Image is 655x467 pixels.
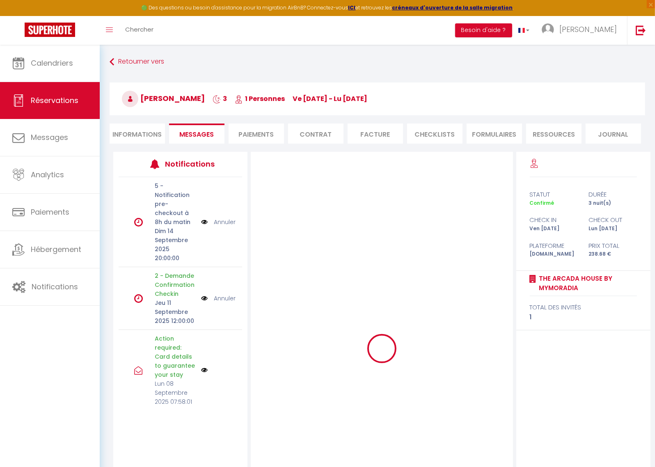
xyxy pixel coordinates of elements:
span: Calendriers [31,58,73,68]
li: FORMULAIRES [467,124,522,144]
span: [PERSON_NAME] [559,24,617,34]
span: 3 [213,94,227,103]
a: ICI [348,4,356,11]
div: check out [583,215,642,225]
img: NO IMAGE [201,294,208,303]
div: Ven [DATE] [524,225,583,233]
img: NO IMAGE [201,217,208,227]
p: Dim 14 Septembre 2025 20:00:00 [155,227,196,263]
img: NO IMAGE [201,367,208,373]
img: logout [636,25,646,35]
iframe: Chat [620,430,649,461]
li: Ressources [526,124,582,144]
span: Notifications [32,282,78,292]
span: ve [DATE] - lu [DATE] [293,94,367,103]
span: Chercher [125,25,153,34]
p: Action required: Card details to guarantee your stay [155,334,196,379]
span: Confirmé [530,199,554,206]
span: Paiements [31,207,69,217]
div: Prix total [583,241,642,251]
div: durée [583,190,642,199]
span: Messages [31,132,68,142]
li: Facture [348,124,403,144]
a: Retourner vers [110,55,645,69]
div: Plateforme [524,241,583,251]
div: check in [524,215,583,225]
li: Informations [110,124,165,144]
img: ... [542,23,554,36]
button: Ouvrir le widget de chat LiveChat [7,3,31,28]
li: CHECKLISTS [407,124,463,144]
p: 2 - Demande Confirmation Checkin [155,271,196,298]
div: Lun [DATE] [583,225,642,233]
a: Annuler [214,294,236,303]
span: Réservations [31,95,78,105]
div: [DOMAIN_NAME] [524,250,583,258]
p: 5 - Notification pre-checkout à 8h du matin [155,181,196,227]
li: Paiements [229,124,284,144]
button: Besoin d'aide ? [455,23,512,37]
h3: Notifications [165,155,216,173]
a: Annuler [214,217,236,227]
p: Jeu 11 Septembre 2025 12:00:00 [155,298,196,325]
a: Chercher [119,16,160,45]
div: 1 [530,312,637,322]
p: Lun 08 Septembre 2025 07:58:01 [155,379,196,406]
a: créneaux d'ouverture de la salle migration [392,4,513,11]
span: Hébergement [31,244,81,254]
a: ... [PERSON_NAME] [536,16,627,45]
div: 238.68 € [583,250,642,258]
li: Journal [586,124,641,144]
li: Contrat [288,124,344,144]
span: Messages [180,130,214,139]
div: 3 nuit(s) [583,199,642,207]
div: total des invités [530,302,637,312]
span: [PERSON_NAME] [122,93,205,103]
a: The Arcada House by MyMoradia [536,274,637,293]
span: Analytics [31,169,64,180]
div: statut [524,190,583,199]
span: 1 Personnes [235,94,285,103]
img: Super Booking [25,23,75,37]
